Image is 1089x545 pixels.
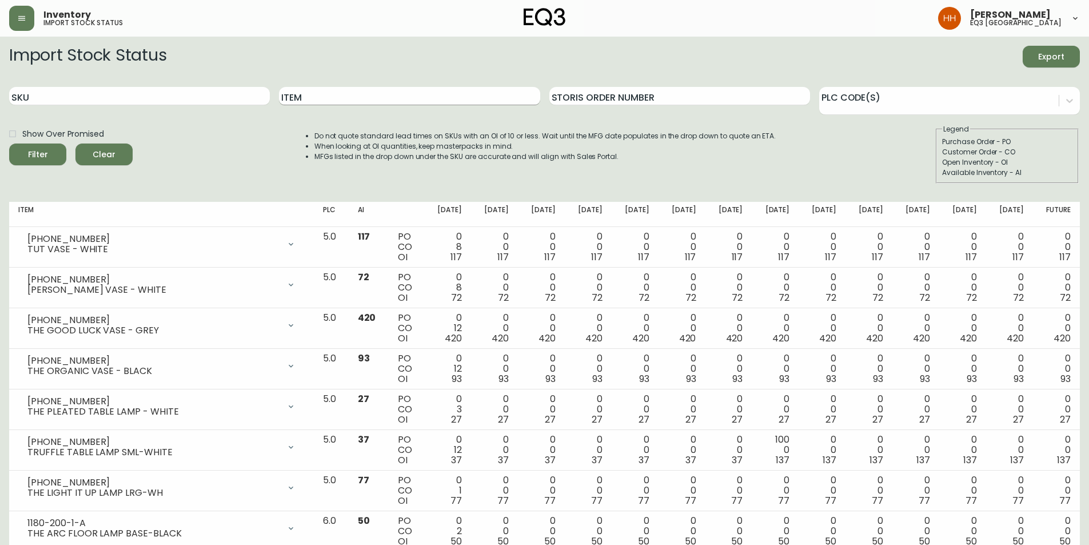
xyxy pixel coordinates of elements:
[358,352,370,365] span: 93
[873,372,883,385] span: 93
[761,353,789,384] div: 0 0
[901,313,930,344] div: 0 0
[358,474,369,487] span: 77
[314,141,776,152] li: When looking at OI quantities, keep masterpacks in mind.
[1032,50,1071,64] span: Export
[452,372,462,385] span: 93
[1013,291,1024,304] span: 72
[27,234,280,244] div: [PHONE_NUMBER]
[855,232,883,262] div: 0 0
[27,407,280,417] div: THE PLEATED TABLE LAMP - WHITE
[1033,202,1080,227] th: Future
[776,453,789,467] span: 137
[825,291,836,304] span: 72
[621,313,649,344] div: 0 0
[398,232,415,262] div: PO CO
[825,494,836,507] span: 77
[314,227,348,268] td: 5.0
[942,168,1072,178] div: Available Inventory - AI
[480,232,509,262] div: 0 0
[358,230,370,243] span: 117
[970,10,1051,19] span: [PERSON_NAME]
[970,19,1062,26] h5: eq3 [GEOGRAPHIC_DATA]
[592,372,603,385] span: 93
[314,430,348,471] td: 5.0
[659,202,705,227] th: [DATE]
[612,202,659,227] th: [DATE]
[726,332,743,345] span: 420
[518,202,565,227] th: [DATE]
[621,353,649,384] div: 0 0
[565,202,612,227] th: [DATE]
[471,202,518,227] th: [DATE]
[621,435,649,466] div: 0 0
[995,232,1024,262] div: 0 0
[591,494,603,507] span: 77
[450,250,462,264] span: 117
[544,494,556,507] span: 77
[986,202,1033,227] th: [DATE]
[668,232,696,262] div: 0 0
[1059,250,1071,264] span: 117
[732,250,743,264] span: 117
[855,435,883,466] div: 0 0
[591,250,603,264] span: 117
[714,475,743,506] div: 0 0
[948,272,977,303] div: 0 0
[1012,250,1024,264] span: 117
[527,435,556,466] div: 0 0
[685,250,696,264] span: 117
[892,202,939,227] th: [DATE]
[1042,272,1071,303] div: 0 0
[398,272,415,303] div: PO CO
[685,453,696,467] span: 37
[872,291,883,304] span: 72
[451,413,462,426] span: 27
[445,332,462,345] span: 420
[574,313,603,344] div: 0 0
[639,372,649,385] span: 93
[498,413,509,426] span: 27
[1007,332,1024,345] span: 420
[901,435,930,466] div: 0 0
[621,272,649,303] div: 0 0
[679,332,696,345] span: 420
[545,453,556,467] span: 37
[966,494,977,507] span: 77
[527,475,556,506] div: 0 0
[9,144,66,165] button: Filter
[1057,453,1071,467] span: 137
[398,332,408,345] span: OI
[18,232,305,257] div: [PHONE_NUMBER]TUT VASE - WHITE
[913,332,930,345] span: 420
[819,332,836,345] span: 420
[901,272,930,303] div: 0 0
[398,291,408,304] span: OI
[527,272,556,303] div: 0 0
[433,353,462,384] div: 0 12
[732,413,743,426] span: 27
[825,250,836,264] span: 117
[668,272,696,303] div: 0 0
[433,313,462,344] div: 0 12
[668,475,696,506] div: 0 0
[1059,494,1071,507] span: 77
[732,291,743,304] span: 72
[574,272,603,303] div: 0 0
[585,332,603,345] span: 420
[498,453,509,467] span: 37
[901,353,930,384] div: 0 0
[714,313,743,344] div: 0 0
[27,275,280,285] div: [PHONE_NUMBER]
[433,475,462,506] div: 0 1
[919,494,930,507] span: 77
[966,413,977,426] span: 27
[27,437,280,447] div: [PHONE_NUMBER]
[772,332,789,345] span: 420
[920,372,930,385] span: 93
[901,475,930,506] div: 0 0
[761,475,789,506] div: 0 0
[825,413,836,426] span: 27
[855,475,883,506] div: 0 0
[1042,435,1071,466] div: 0 0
